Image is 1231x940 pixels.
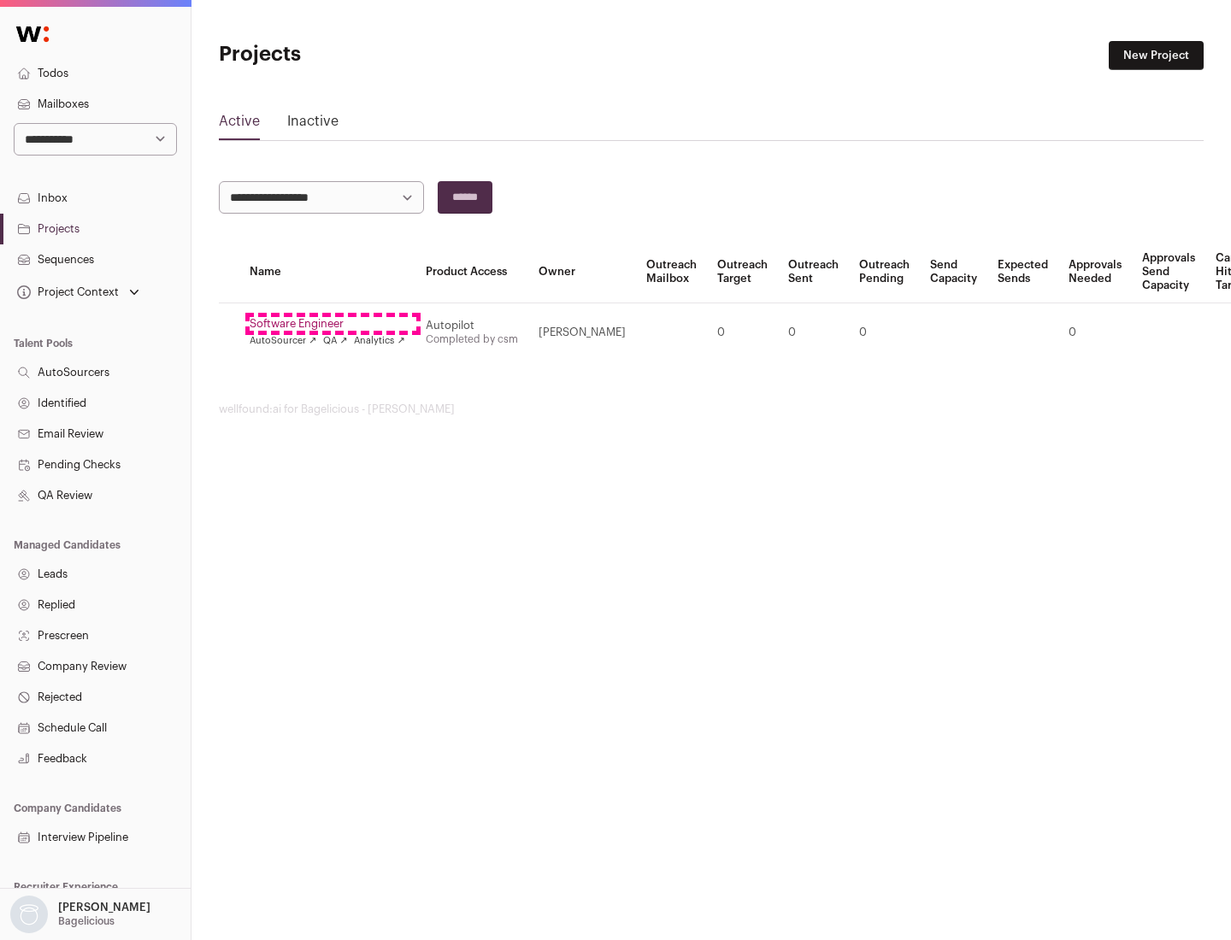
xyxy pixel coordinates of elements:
[528,241,636,303] th: Owner
[58,901,150,914] p: [PERSON_NAME]
[778,303,849,362] td: 0
[636,241,707,303] th: Outreach Mailbox
[323,334,347,348] a: QA ↗
[219,41,547,68] h1: Projects
[250,317,405,331] a: Software Engineer
[1058,303,1132,362] td: 0
[987,241,1058,303] th: Expected Sends
[287,111,339,138] a: Inactive
[1132,241,1205,303] th: Approvals Send Capacity
[354,334,404,348] a: Analytics ↗
[778,241,849,303] th: Outreach Sent
[528,303,636,362] td: [PERSON_NAME]
[58,914,115,928] p: Bagelicious
[849,303,920,362] td: 0
[426,319,518,332] div: Autopilot
[219,111,260,138] a: Active
[426,334,518,344] a: Completed by csm
[14,280,143,304] button: Open dropdown
[239,241,415,303] th: Name
[7,17,58,51] img: Wellfound
[219,402,1204,416] footer: wellfound:ai for Bagelicious - [PERSON_NAME]
[1058,241,1132,303] th: Approvals Needed
[14,285,119,299] div: Project Context
[415,241,528,303] th: Product Access
[920,241,987,303] th: Send Capacity
[707,241,778,303] th: Outreach Target
[707,303,778,362] td: 0
[849,241,920,303] th: Outreach Pending
[10,896,48,933] img: nopic.png
[250,334,316,348] a: AutoSourcer ↗
[7,896,154,933] button: Open dropdown
[1109,41,1204,70] a: New Project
